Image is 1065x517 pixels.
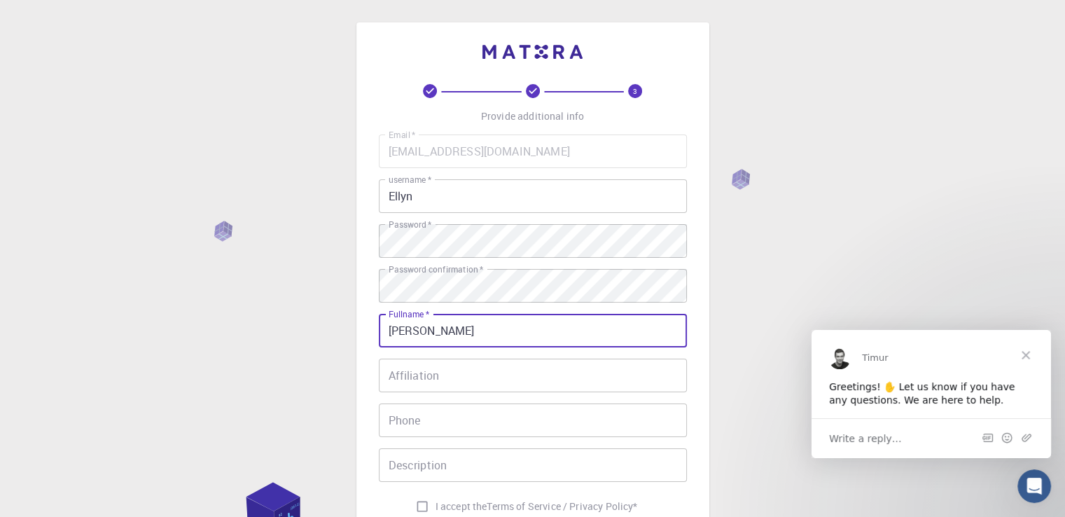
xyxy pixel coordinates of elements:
a: Terms of Service / Privacy Policy* [487,499,637,513]
label: Password confirmation [389,263,483,275]
label: Email [389,129,415,141]
label: Fullname [389,308,429,320]
p: Terms of Service / Privacy Policy * [487,499,637,513]
iframe: Intercom live chat message [812,330,1051,458]
span: I accept the [436,499,487,513]
label: Password [389,219,431,230]
label: username [389,174,431,186]
iframe: Intercom live chat [1017,469,1051,503]
p: Provide additional info [481,109,584,123]
text: 3 [633,86,637,96]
